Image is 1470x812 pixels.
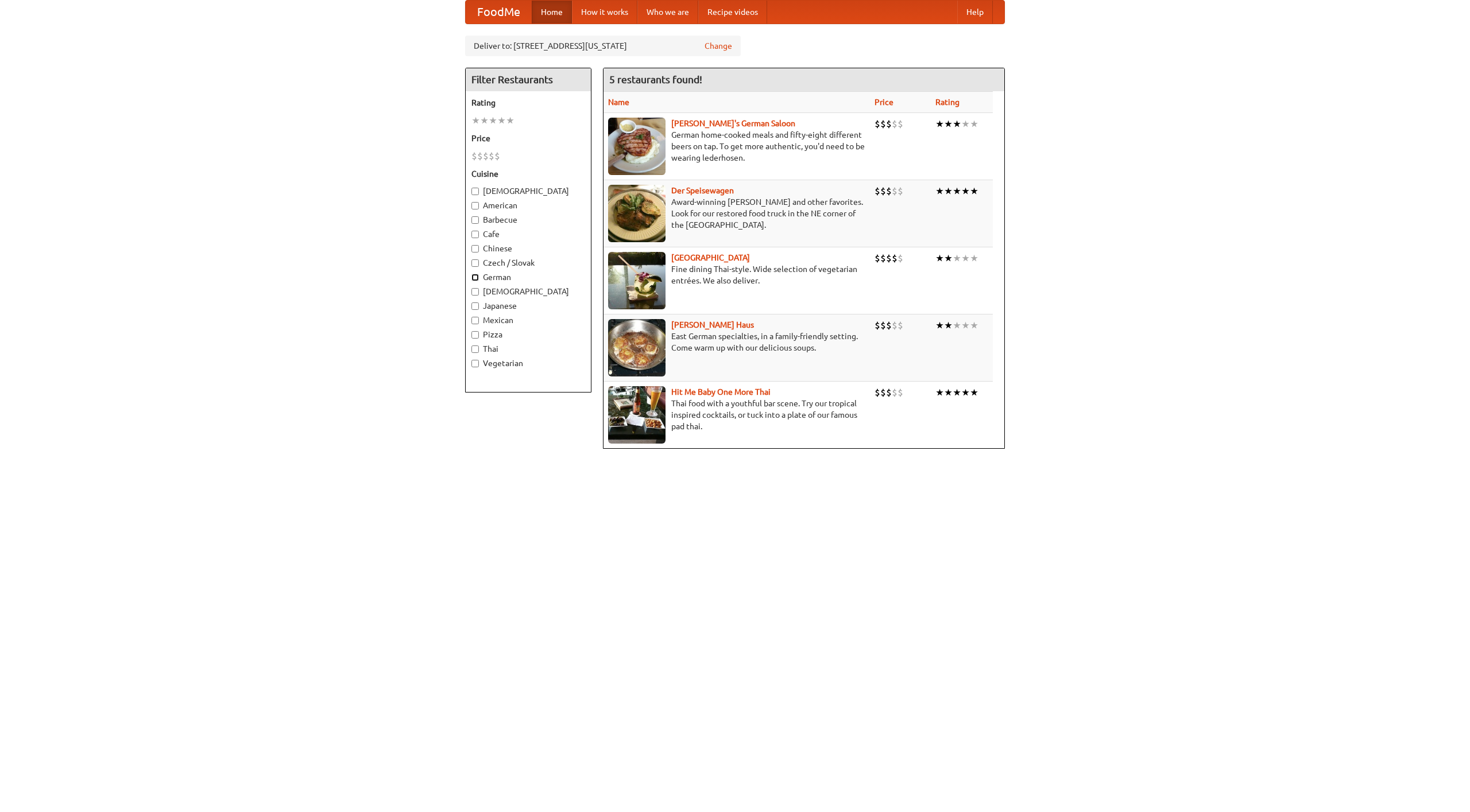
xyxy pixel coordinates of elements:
li: ★ [935,185,944,197]
h5: Price [471,133,585,144]
label: Cafe [471,228,585,240]
li: $ [880,185,886,197]
b: [PERSON_NAME]'s German Saloon [671,119,795,128]
li: ★ [935,252,944,265]
li: $ [880,118,886,130]
li: $ [898,118,903,130]
li: ★ [953,319,961,332]
label: Barbecue [471,214,585,226]
a: How it works [572,1,637,24]
li: $ [898,386,903,399]
li: $ [892,252,898,265]
input: Japanese [471,302,479,310]
label: [DEMOGRAPHIC_DATA] [471,286,585,297]
input: [DEMOGRAPHIC_DATA] [471,288,479,296]
li: ★ [489,114,497,127]
li: ★ [970,118,978,130]
li: ★ [944,118,953,130]
li: $ [483,150,489,162]
a: Help [957,1,993,24]
li: ★ [935,386,944,399]
p: East German specialties, in a family-friendly setting. Come warm up with our delicious soups. [608,331,865,353]
h4: Filter Restaurants [466,68,591,91]
li: ★ [506,114,514,127]
input: Pizza [471,331,479,339]
li: ★ [944,185,953,197]
input: Barbecue [471,216,479,224]
img: esthers.jpg [608,118,666,175]
label: American [471,200,585,211]
li: $ [875,118,880,130]
li: ★ [961,252,970,265]
a: FoodMe [466,1,532,24]
input: [DEMOGRAPHIC_DATA] [471,188,479,195]
a: Home [532,1,572,24]
li: $ [489,150,494,162]
li: $ [886,386,892,399]
li: ★ [970,386,978,399]
a: Who we are [637,1,698,24]
li: $ [477,150,483,162]
li: $ [892,185,898,197]
li: $ [471,150,477,162]
li: $ [892,319,898,332]
li: ★ [935,319,944,332]
li: ★ [961,185,970,197]
img: satay.jpg [608,252,666,309]
li: ★ [480,114,489,127]
li: ★ [497,114,506,127]
li: $ [880,319,886,332]
input: Czech / Slovak [471,259,479,267]
a: Name [608,98,629,107]
p: Award-winning [PERSON_NAME] and other favorites. Look for our restored food truck in the NE corne... [608,196,865,231]
li: $ [880,252,886,265]
label: Czech / Slovak [471,257,585,269]
li: ★ [961,386,970,399]
li: $ [898,185,903,197]
li: ★ [944,319,953,332]
input: Vegetarian [471,360,479,367]
li: $ [875,185,880,197]
li: ★ [953,252,961,265]
a: Rating [935,98,960,107]
li: ★ [944,386,953,399]
label: Vegetarian [471,358,585,369]
li: $ [898,319,903,332]
input: German [471,274,479,281]
li: $ [898,252,903,265]
a: Recipe videos [698,1,767,24]
a: Price [875,98,893,107]
li: ★ [953,118,961,130]
li: ★ [935,118,944,130]
li: ★ [944,252,953,265]
label: Japanese [471,300,585,312]
input: Cafe [471,231,479,238]
li: $ [494,150,500,162]
li: $ [886,252,892,265]
p: Thai food with a youthful bar scene. Try our tropical inspired cocktails, or tuck into a plate of... [608,398,865,432]
li: $ [875,386,880,399]
h5: Rating [471,97,585,108]
a: [PERSON_NAME] Haus [671,320,754,329]
li: $ [875,319,880,332]
li: $ [892,386,898,399]
li: $ [886,185,892,197]
b: Hit Me Baby One More Thai [671,387,771,397]
p: Fine dining Thai-style. Wide selection of vegetarian entrées. We also deliver. [608,263,865,286]
a: [GEOGRAPHIC_DATA] [671,253,750,262]
li: $ [886,118,892,130]
li: $ [886,319,892,332]
li: $ [892,118,898,130]
ng-pluralize: 5 restaurants found! [609,74,702,85]
img: speisewagen.jpg [608,185,666,242]
input: Mexican [471,317,479,324]
label: [DEMOGRAPHIC_DATA] [471,185,585,197]
b: Der Speisewagen [671,186,734,195]
li: $ [880,386,886,399]
label: Mexican [471,314,585,326]
div: Deliver to: [STREET_ADDRESS][US_STATE] [465,36,741,56]
label: Pizza [471,329,585,340]
li: ★ [961,118,970,130]
input: Chinese [471,245,479,252]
